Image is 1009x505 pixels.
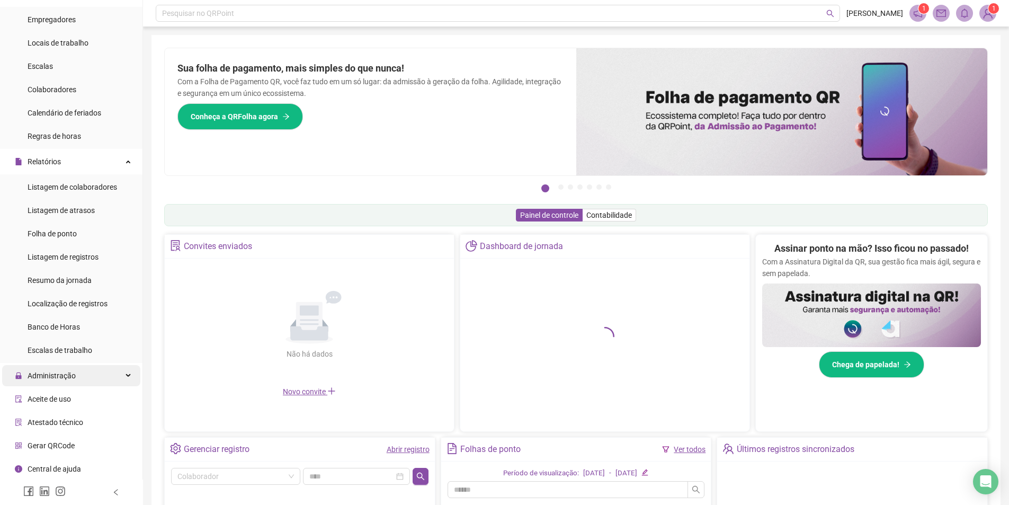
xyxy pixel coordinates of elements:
span: Listagem de colaboradores [28,183,117,191]
span: instagram [55,486,66,497]
span: Painel de controle [520,211,578,219]
div: [DATE] [583,468,605,479]
span: 1 [992,5,996,12]
img: banner%2F02c71560-61a6-44d4-94b9-c8ab97240462.png [762,283,981,347]
div: Convites enviados [184,237,252,255]
button: 4 [577,184,583,190]
span: search [416,472,425,481]
button: 7 [606,184,611,190]
button: Chega de papelada! [819,351,924,378]
span: Localização de registros [28,299,108,308]
div: Gerenciar registro [184,440,249,458]
span: file [15,158,22,165]
span: mail [936,8,946,18]
span: Administração [28,371,76,380]
span: bell [960,8,969,18]
span: Colaboradores [28,85,76,94]
span: edit [641,469,648,476]
span: Escalas de trabalho [28,346,92,355]
span: Listagem de atrasos [28,206,95,215]
span: qrcode [15,442,22,449]
div: Dashboard de jornada [480,237,563,255]
span: filter [662,446,669,453]
button: Conheça a QRFolha agora [177,103,303,130]
span: Chega de papelada! [832,359,899,370]
div: - [609,468,611,479]
p: Com a Folha de Pagamento QR, você faz tudo em um só lugar: da admissão à geração da folha. Agilid... [177,76,564,99]
div: Open Intercom Messenger [973,469,998,494]
span: linkedin [39,486,50,497]
button: 5 [587,184,592,190]
span: Locais de trabalho [28,39,88,47]
span: facebook [23,486,34,497]
span: Empregadores [28,15,76,24]
div: Não há dados [261,348,358,360]
span: solution [170,240,181,251]
span: Atestado técnico [28,418,83,427]
span: Folha de ponto [28,229,77,238]
button: 3 [568,184,573,190]
span: left [112,489,120,496]
span: solution [15,419,22,426]
span: team [722,443,734,454]
span: Conheça a QRFolha agora [191,111,278,122]
span: search [826,10,834,17]
span: Resumo da jornada [28,276,92,285]
span: 1 [922,5,926,12]
a: Abrir registro [387,445,430,454]
img: banner%2F8d14a306-6205-4263-8e5b-06e9a85ad873.png [576,48,988,175]
span: [PERSON_NAME] [846,7,903,19]
span: loading [592,324,618,349]
div: Últimos registros sincronizados [737,440,854,458]
span: audit [15,395,22,403]
span: setting [170,443,181,454]
div: Folhas de ponto [460,440,521,458]
button: 6 [596,184,602,190]
span: Novo convite [283,387,336,396]
sup: Atualize o seu contato no menu Meus Dados [988,3,999,14]
span: plus [327,387,336,395]
span: Relatórios [28,157,61,166]
button: 2 [558,184,564,190]
span: pie-chart [466,240,477,251]
span: Contabilidade [586,211,632,219]
button: 1 [541,184,549,192]
span: arrow-right [282,113,290,120]
span: lock [15,372,22,379]
span: Calendário de feriados [28,109,101,117]
span: notification [913,8,923,18]
span: Listagem de registros [28,253,99,261]
h2: Sua folha de pagamento, mais simples do que nunca! [177,61,564,76]
span: Gerar QRCode [28,441,75,450]
div: Período de visualização: [503,468,579,479]
h2: Assinar ponto na mão? Isso ficou no passado! [774,241,969,256]
span: arrow-right [904,361,911,368]
span: Escalas [28,62,53,70]
p: Com a Assinatura Digital da QR, sua gestão fica mais ágil, segura e sem papelada. [762,256,981,279]
span: Central de ajuda [28,465,81,473]
sup: 1 [918,3,929,14]
span: search [692,485,700,494]
div: [DATE] [615,468,637,479]
span: Aceite de uso [28,395,71,403]
span: info-circle [15,465,22,473]
span: file-text [447,443,458,454]
a: Ver todos [674,445,706,454]
span: Banco de Horas [28,323,80,331]
img: 53429 [980,5,996,21]
span: Regras de horas [28,132,81,140]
